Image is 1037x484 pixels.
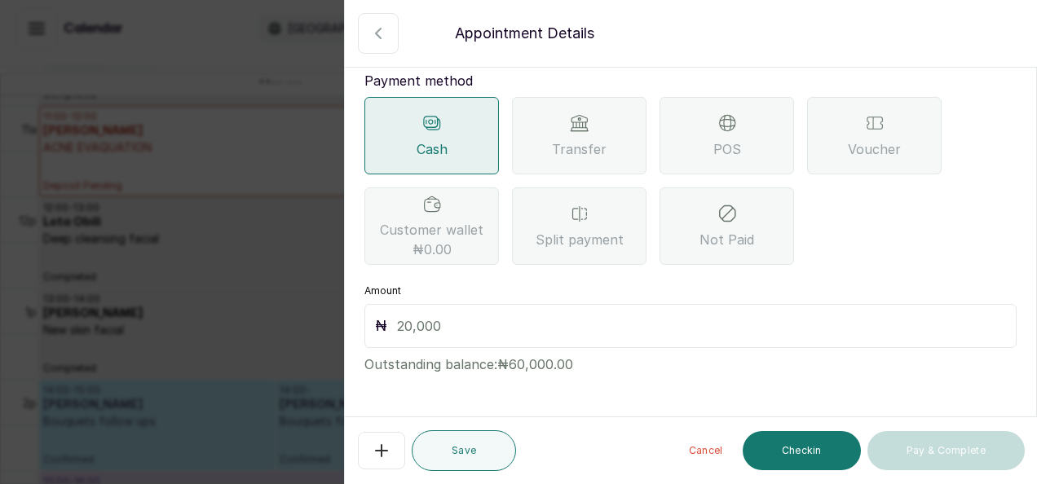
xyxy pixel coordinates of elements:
[699,230,754,249] span: Not Paid
[552,139,607,159] span: Transfer
[380,220,483,259] span: Customer wallet
[375,315,387,337] p: ₦
[713,139,741,159] span: POS
[417,139,448,159] span: Cash
[413,240,452,259] span: ₦0.00
[397,315,1006,337] input: 20,000
[848,139,901,159] span: Voucher
[536,230,624,249] span: Split payment
[867,431,1025,470] button: Pay & Complete
[364,284,401,297] label: Amount
[412,430,516,471] button: Save
[364,71,1017,90] p: Payment method
[676,431,736,470] button: Cancel
[455,22,594,45] p: Appointment Details
[364,348,1017,374] p: Outstanding balance: ₦60,000.00
[743,431,861,470] button: Checkin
